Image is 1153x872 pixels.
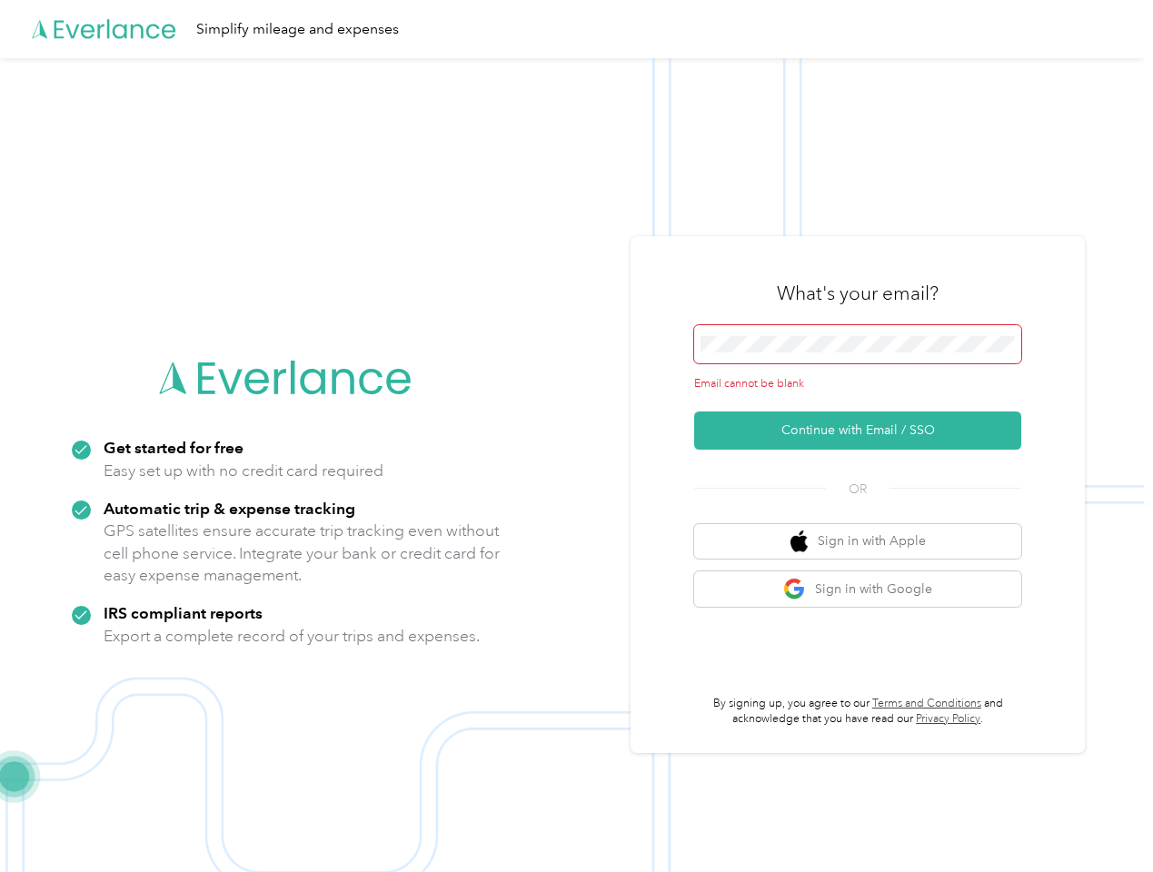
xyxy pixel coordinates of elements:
span: OR [826,480,890,499]
img: apple logo [790,530,809,553]
a: Privacy Policy [916,712,980,726]
strong: Automatic trip & expense tracking [104,499,355,518]
p: Export a complete record of your trips and expenses. [104,625,480,648]
button: apple logoSign in with Apple [694,524,1021,560]
strong: Get started for free [104,438,244,457]
img: google logo [783,578,806,600]
div: Email cannot be blank [694,376,1021,392]
button: google logoSign in with Google [694,571,1021,607]
h3: What's your email? [777,281,939,306]
a: Terms and Conditions [872,697,981,710]
div: Simplify mileage and expenses [196,18,399,41]
strong: IRS compliant reports [104,603,263,622]
button: Continue with Email / SSO [694,411,1021,450]
p: GPS satellites ensure accurate trip tracking even without cell phone service. Integrate your bank... [104,520,501,587]
p: Easy set up with no credit card required [104,460,383,482]
p: By signing up, you agree to our and acknowledge that you have read our . [694,696,1021,728]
